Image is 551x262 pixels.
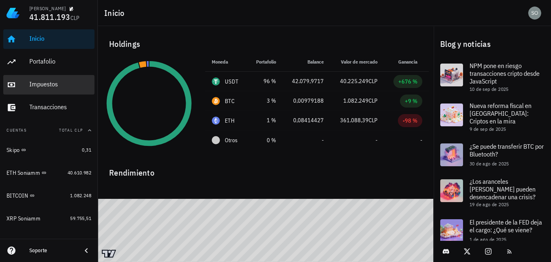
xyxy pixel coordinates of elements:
[254,97,276,105] div: 3 %
[212,117,220,125] div: ETH-icon
[434,173,551,213] a: ¿Los aranceles [PERSON_NAME] pueden desencadenar una crisis? 19 de ago de 2025
[470,177,536,201] span: ¿Los aranceles [PERSON_NAME] pueden desencadenar una crisis?
[289,116,324,125] div: 0,08414427
[470,161,509,167] span: 30 de ago de 2025
[283,52,330,72] th: Balance
[3,52,94,72] a: Portafolio
[70,238,91,244] span: 56.910,02
[369,97,378,104] span: CLP
[375,137,378,144] span: -
[470,218,542,234] span: El presidente de la FED deja el cargo: ¿Qué se viene?
[398,59,422,65] span: Ganancia
[369,77,378,85] span: CLP
[340,117,369,124] span: 361.088,39
[470,62,540,85] span: NPM pone en riesgo transacciones cripto desde JavaScript
[254,116,276,125] div: 1 %
[102,250,116,258] a: Charting by TradingView
[29,57,91,65] div: Portafolio
[470,201,509,207] span: 19 de ago de 2025
[7,147,20,154] div: Skipo
[225,77,238,86] div: USDT
[29,11,70,22] span: 41.811.193
[470,236,506,242] span: 1 de ago de 2025
[247,52,282,72] th: Portafolio
[7,238,33,245] div: XRP mamá
[254,136,276,145] div: 0 %
[70,192,91,198] span: 1.082.248
[434,57,551,97] a: NPM pone en riesgo transacciones cripto desde JavaScript 10 de sep de 2025
[103,160,429,179] div: Rendimiento
[3,209,94,228] a: XRP Soniamm 59.755,51
[289,77,324,86] div: 42.079,9717
[225,117,235,125] div: ETH
[340,77,369,85] span: 40.225.249
[29,80,91,88] div: Impuestos
[70,14,80,22] span: CLP
[3,121,94,140] button: CuentasTotal CLP
[405,97,417,105] div: +9 %
[59,128,83,133] span: Total CLP
[3,140,94,160] a: Skipo 0,31
[82,147,91,153] span: 0,31
[205,52,247,72] th: Moneda
[7,192,28,199] div: BITCOIN
[68,170,91,176] span: 40.610.982
[3,231,94,251] a: XRP mamá 56.910,02
[225,97,235,105] div: BTC
[225,136,237,145] span: Otros
[29,35,91,42] div: Inicio
[3,75,94,95] a: Impuestos
[3,29,94,49] a: Inicio
[29,247,75,254] div: Soporte
[3,163,94,183] a: ETH Soniamm 40.610.982
[289,97,324,105] div: 0,00979188
[3,186,94,205] a: BITCOIN 1.082.248
[330,52,384,72] th: Valor de mercado
[212,77,220,86] div: USDT-icon
[470,142,544,158] span: ¿Se puede transferir BTC por Bluetooth?
[70,215,91,221] span: 59.755,51
[7,170,40,176] div: ETH Soniamm
[403,117,417,125] div: -98 %
[104,7,128,20] h1: Inicio
[434,31,551,57] div: Blog y noticias
[7,7,20,20] img: LedgiFi
[470,101,531,125] span: Nueva reforma fiscal en [GEOGRAPHIC_DATA]: Criptos en la mira
[398,77,417,86] div: +676 %
[420,137,422,144] span: -
[343,97,369,104] span: 1.082.249
[369,117,378,124] span: CLP
[470,126,506,132] span: 9 de sep de 2025
[29,5,66,12] div: [PERSON_NAME]
[29,103,91,111] div: Transacciones
[3,98,94,117] a: Transacciones
[322,137,324,144] span: -
[434,137,551,173] a: ¿Se puede transferir BTC por Bluetooth? 30 de ago de 2025
[254,77,276,86] div: 96 %
[434,213,551,249] a: El presidente de la FED deja el cargo: ¿Qué se viene? 1 de ago de 2025
[7,215,40,222] div: XRP Soniamm
[103,31,429,57] div: Holdings
[470,86,509,92] span: 10 de sep de 2025
[212,97,220,105] div: BTC-icon
[528,7,541,20] div: avatar
[434,97,551,137] a: Nueva reforma fiscal en [GEOGRAPHIC_DATA]: Criptos en la mira 9 de sep de 2025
